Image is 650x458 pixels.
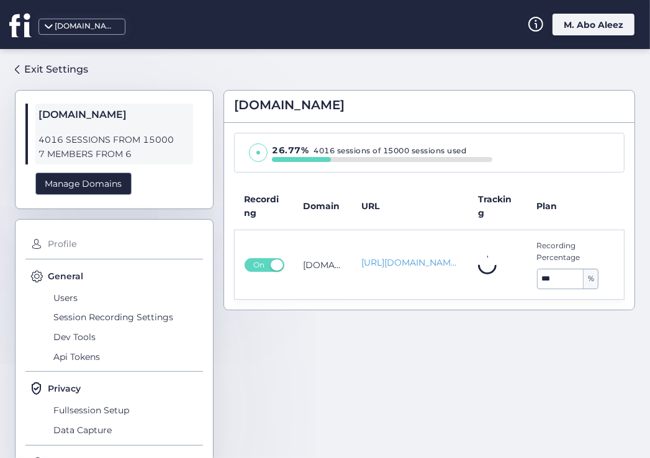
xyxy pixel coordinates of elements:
div: [DOMAIN_NAME] [55,20,117,32]
div: Exit Settings [24,61,88,77]
th: Plan [527,182,625,230]
div: M. Abo Aleez [553,14,634,35]
button: On [245,258,284,272]
span: Profile [45,235,203,254]
th: Tracking [468,182,526,230]
th: Recording [235,182,293,230]
span: 4016 SESSIONS FROM 15000 [38,133,190,147]
span: Data Capture [50,420,203,440]
div: Manage Domains [35,173,132,195]
span: Api Tokens [50,347,203,367]
th: Domain [293,182,351,230]
span: Privacy [48,382,81,395]
span: 7 MEMBERS FROM 6 [38,147,190,161]
div: 4016 sessions of 15000 sessions used [272,144,492,157]
span: [DOMAIN_NAME] [234,96,345,115]
a: [URL][DOMAIN_NAME] [361,256,458,269]
span: 26.77% [272,145,309,156]
span: General [48,269,83,283]
span: Recording Percentage [537,240,599,264]
td: [DOMAIN_NAME] [293,230,351,300]
span: % [584,269,598,289]
span: Fullsession Setup [50,400,203,420]
a: Exit Settings [15,59,88,80]
span: Session Recording Settings [50,308,203,328]
th: URL [351,182,468,230]
span: [DOMAIN_NAME] [38,107,190,123]
span: Users [50,288,203,308]
span: Dev Tools [50,327,203,347]
span: On [249,258,269,272]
